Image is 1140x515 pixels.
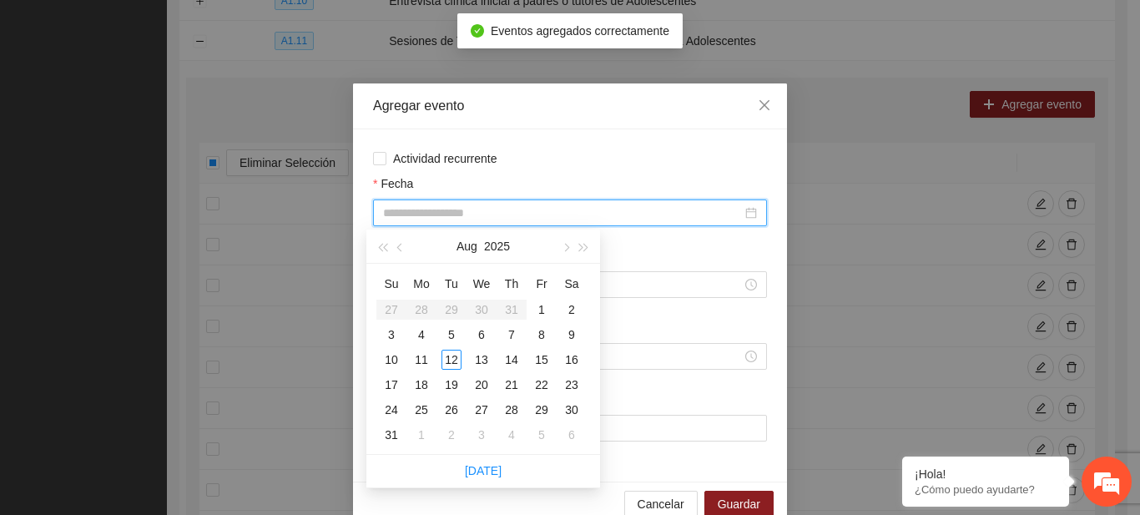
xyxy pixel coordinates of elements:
[441,400,462,420] div: 26
[373,97,767,115] div: Agregar evento
[411,350,431,370] div: 11
[457,230,477,263] button: Aug
[557,270,587,297] th: Sa
[557,347,587,372] td: 2025-08-16
[497,397,527,422] td: 2025-08-28
[497,422,527,447] td: 2025-09-04
[527,422,557,447] td: 2025-09-05
[758,98,771,112] span: close
[406,422,436,447] td: 2025-09-01
[527,270,557,297] th: Fr
[376,372,406,397] td: 2025-08-17
[472,325,492,345] div: 6
[532,375,552,395] div: 22
[532,300,552,320] div: 1
[638,495,684,513] span: Cancelar
[527,372,557,397] td: 2025-08-22
[274,8,314,48] div: Minimizar ventana de chat en vivo
[532,400,552,420] div: 29
[386,149,504,168] span: Actividad recurrente
[742,83,787,129] button: Close
[376,422,406,447] td: 2025-08-31
[484,230,510,263] button: 2025
[497,347,527,372] td: 2025-08-14
[376,397,406,422] td: 2025-08-24
[562,350,582,370] div: 16
[472,425,492,445] div: 3
[467,422,497,447] td: 2025-09-03
[406,270,436,297] th: Mo
[381,325,401,345] div: 3
[527,347,557,372] td: 2025-08-15
[406,372,436,397] td: 2025-08-18
[527,322,557,347] td: 2025-08-08
[436,347,467,372] td: 2025-08-12
[467,270,497,297] th: We
[87,85,280,107] div: Chatee con nosotros ahora
[502,400,522,420] div: 28
[436,322,467,347] td: 2025-08-05
[562,425,582,445] div: 6
[376,270,406,297] th: Su
[467,372,497,397] td: 2025-08-20
[915,483,1057,496] p: ¿Cómo puedo ayudarte?
[381,350,401,370] div: 10
[562,300,582,320] div: 2
[502,350,522,370] div: 14
[491,24,669,38] span: Eventos agregados correctamente
[527,397,557,422] td: 2025-08-29
[376,347,406,372] td: 2025-08-10
[383,204,742,222] input: Fecha
[562,375,582,395] div: 23
[532,350,552,370] div: 15
[557,297,587,322] td: 2025-08-02
[376,322,406,347] td: 2025-08-03
[406,322,436,347] td: 2025-08-04
[471,24,484,38] span: check-circle
[557,397,587,422] td: 2025-08-30
[915,467,1057,481] div: ¡Hola!
[557,322,587,347] td: 2025-08-09
[465,464,502,477] a: [DATE]
[718,495,760,513] span: Guardar
[532,425,552,445] div: 5
[381,400,401,420] div: 24
[557,422,587,447] td: 2025-09-06
[406,347,436,372] td: 2025-08-11
[436,397,467,422] td: 2025-08-26
[8,340,318,398] textarea: Escriba su mensaje y pulse “Intro”
[557,372,587,397] td: 2025-08-23
[467,347,497,372] td: 2025-08-13
[472,375,492,395] div: 20
[411,400,431,420] div: 25
[497,322,527,347] td: 2025-08-07
[527,297,557,322] td: 2025-08-01
[436,270,467,297] th: Tu
[467,397,497,422] td: 2025-08-27
[441,375,462,395] div: 19
[472,350,492,370] div: 13
[532,325,552,345] div: 8
[406,397,436,422] td: 2025-08-25
[411,425,431,445] div: 1
[472,400,492,420] div: 27
[502,375,522,395] div: 21
[467,322,497,347] td: 2025-08-06
[381,425,401,445] div: 31
[411,375,431,395] div: 18
[562,325,582,345] div: 9
[411,325,431,345] div: 4
[441,350,462,370] div: 12
[441,425,462,445] div: 2
[381,375,401,395] div: 17
[97,164,230,333] span: Estamos en línea.
[436,372,467,397] td: 2025-08-19
[502,425,522,445] div: 4
[497,372,527,397] td: 2025-08-21
[373,174,413,193] label: Fecha
[562,400,582,420] div: 30
[436,422,467,447] td: 2025-09-02
[502,325,522,345] div: 7
[497,270,527,297] th: Th
[441,325,462,345] div: 5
